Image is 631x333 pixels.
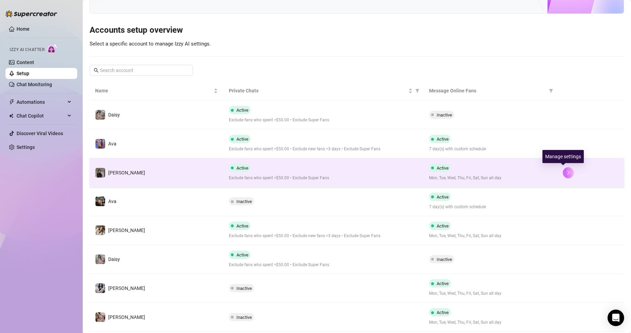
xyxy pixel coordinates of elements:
[236,315,252,320] span: Inactive
[437,112,452,118] span: Inactive
[108,285,145,291] span: [PERSON_NAME]
[236,252,248,258] span: Active
[414,85,421,96] span: filter
[95,168,105,178] img: Anna
[6,10,57,17] img: logo-BBDzfeDw.svg
[236,165,248,171] span: Active
[608,310,624,326] div: Open Intercom Messenger
[100,67,183,74] input: Search account
[95,283,105,293] img: Sadie
[108,314,145,320] span: [PERSON_NAME]
[10,47,44,53] span: Izzy AI Chatter
[47,44,58,54] img: AI Chatter
[429,233,552,239] span: Mon, Tue, Wed, Thu, Fri, Sat, Sun all day
[108,199,116,204] span: Ava
[229,233,418,239] span: Exclude fans who spent >$50.00 • Exclude new fans <3 days • Exclude Super Fans
[236,223,248,229] span: Active
[429,175,552,181] span: Mon, Tue, Wed, Thu, Fri, Sat, Sun all day
[90,25,624,36] h3: Accounts setup overview
[236,286,252,291] span: Inactive
[95,312,105,322] img: Anna
[229,146,418,152] span: Exclude fans who spent >$50.00 • Exclude new fans <3 days • Exclude Super Fans
[9,113,13,118] img: Chat Copilot
[542,150,584,163] div: Manage settings
[90,81,223,100] th: Name
[17,82,52,87] a: Chat Monitoring
[563,167,574,178] button: right
[429,146,552,152] span: 7 day(s) with custom schedule
[95,196,105,206] img: Ava
[437,257,452,262] span: Inactive
[17,60,34,65] a: Content
[548,85,554,96] span: filter
[236,199,252,204] span: Inactive
[223,81,424,100] th: Private Chats
[229,117,418,123] span: Exclude fans who spent >$50.00 • Exclude Super Fans
[94,68,99,73] span: search
[229,87,407,94] span: Private Chats
[437,281,449,286] span: Active
[236,108,248,113] span: Active
[17,131,63,136] a: Discover Viral Videos
[95,225,105,235] img: Paige
[108,141,116,147] span: Ava
[108,170,145,175] span: [PERSON_NAME]
[437,165,449,171] span: Active
[415,89,419,93] span: filter
[437,137,449,142] span: Active
[17,26,30,32] a: Home
[108,112,120,118] span: Daisy
[429,319,552,326] span: Mon, Tue, Wed, Thu, Fri, Sat, Sun all day
[429,204,552,210] span: 7 day(s) with custom schedule
[95,110,105,120] img: Daisy
[437,310,449,315] span: Active
[437,223,449,229] span: Active
[17,97,65,108] span: Automations
[229,262,418,268] span: Exclude fans who spent >$50.00 • Exclude Super Fans
[95,87,212,94] span: Name
[549,89,553,93] span: filter
[95,139,105,149] img: Ava
[429,87,546,94] span: Message Online Fans
[9,99,14,105] span: thunderbolt
[95,254,105,264] img: Daisy
[429,290,552,297] span: Mon, Tue, Wed, Thu, Fri, Sat, Sun all day
[108,256,120,262] span: Daisy
[17,71,29,76] a: Setup
[566,170,571,175] span: right
[17,144,35,150] a: Settings
[229,175,418,181] span: Exclude fans who spent >$50.00 • Exclude Super Fans
[108,228,145,233] span: [PERSON_NAME]
[17,110,65,121] span: Chat Copilot
[437,194,449,200] span: Active
[90,41,211,47] span: Select a specific account to manage Izzy AI settings.
[236,137,248,142] span: Active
